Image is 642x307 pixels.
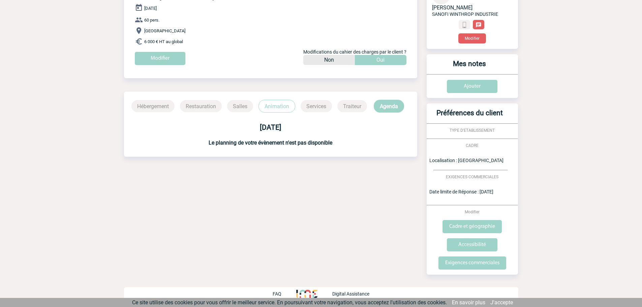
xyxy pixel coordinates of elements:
span: Modifier [465,210,480,214]
span: EXIGENCES COMMERCIALES [446,175,498,179]
span: CADRE [466,143,479,148]
span: Localisation : [GEOGRAPHIC_DATA] [429,158,503,163]
input: Modifier [135,52,185,65]
a: J'accepte [490,299,513,306]
p: Restauration [180,100,222,112]
img: http://www.idealmeetingsevents.fr/ [296,290,317,298]
p: Agenda [374,100,404,113]
p: Salles [227,100,253,112]
p: Non [324,55,334,65]
a: FAQ [273,290,296,297]
span: [DATE] [144,6,157,11]
input: Accessibilité [447,238,497,251]
p: Hébergement [131,100,175,112]
p: Traiteur [337,100,367,112]
button: Modifier [458,33,486,43]
span: Ce site utilise des cookies pour vous offrir le meilleur service. En poursuivant votre navigation... [132,299,447,306]
h3: Mes notes [429,60,510,74]
span: TYPE D'ETABLISSEMENT [450,128,495,133]
input: Exigences commerciales [438,256,506,270]
p: Oui [376,55,385,65]
input: Ajouter [447,80,497,93]
span: 6 000 € HT au global [144,39,183,44]
p: Services [301,100,332,112]
a: En savoir plus [452,299,485,306]
span: 60 pers. [144,18,159,23]
span: Modifications du cahier des charges par le client ? [303,49,406,55]
p: Animation [258,100,295,113]
img: chat-24-px-w.png [476,22,482,28]
b: [DATE] [260,123,281,131]
h3: Préférences du client [429,109,510,123]
p: Digital Assistance [332,291,369,297]
span: [GEOGRAPHIC_DATA] [144,28,185,33]
p: FAQ [273,291,281,297]
input: Cadre et géographie [442,220,502,233]
span: SANOFI WINTHROP INDUSTRIE [432,11,498,17]
img: portable.png [461,22,467,28]
span: Date limite de Réponse : [DATE] [429,189,493,194]
span: [PERSON_NAME] [432,4,472,11]
h3: Le planning de votre évènement n'est pas disponible [124,140,417,146]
